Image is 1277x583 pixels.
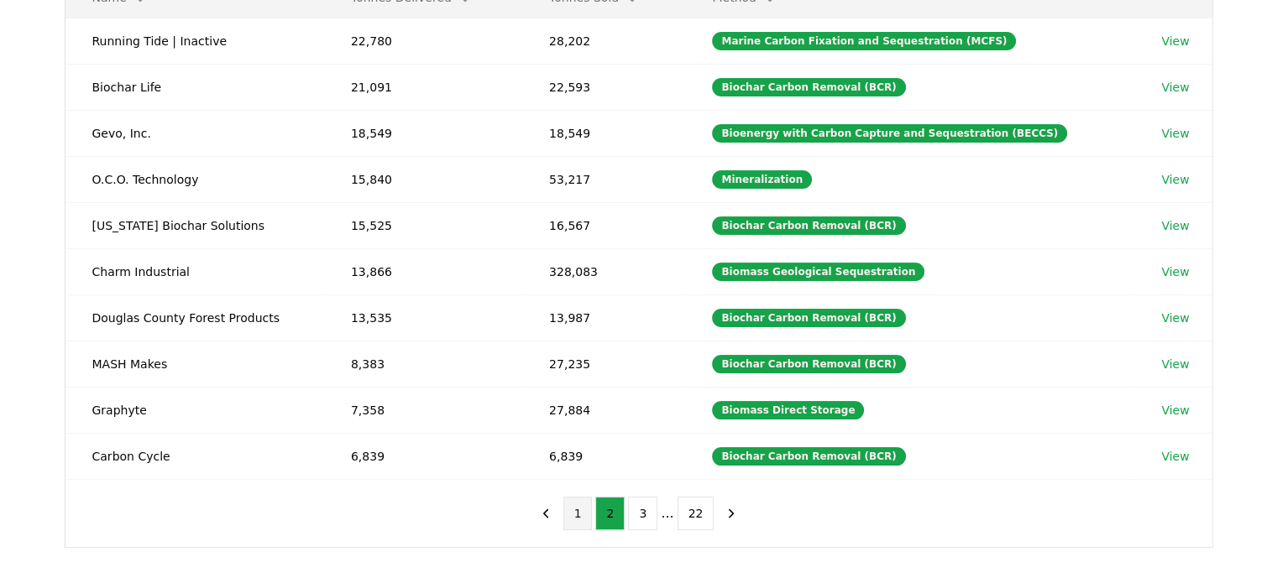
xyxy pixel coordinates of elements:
[522,387,685,433] td: 27,884
[661,503,673,523] li: ...
[324,202,522,248] td: 15,525
[65,110,324,156] td: Gevo, Inc.
[65,294,324,341] td: Douglas County Forest Products
[1161,310,1189,326] a: View
[324,18,522,64] td: 22,780
[712,170,812,189] div: Mineralization
[712,124,1067,143] div: Bioenergy with Carbon Capture and Sequestration (BECCS)
[65,433,324,479] td: Carbon Cycle
[65,341,324,387] td: MASH Makes
[324,248,522,294] td: 13,866
[712,355,905,373] div: Biochar Carbon Removal (BCR)
[65,156,324,202] td: O.C.O. Technology
[595,497,625,530] button: 2
[65,248,324,294] td: Charm Industrial
[712,447,905,466] div: Biochar Carbon Removal (BCR)
[522,64,685,110] td: 22,593
[65,18,324,64] td: Running Tide | Inactive
[1161,217,1189,234] a: View
[522,341,685,387] td: 27,235
[522,110,685,156] td: 18,549
[324,156,522,202] td: 15,840
[712,263,924,281] div: Biomass Geological Sequestration
[1161,171,1189,188] a: View
[1161,33,1189,49] a: View
[324,433,522,479] td: 6,839
[522,433,685,479] td: 6,839
[1161,356,1189,372] a: View
[522,18,685,64] td: 28,202
[712,309,905,327] div: Biochar Carbon Removal (BCR)
[65,387,324,433] td: Graphyte
[628,497,657,530] button: 3
[712,216,905,235] div: Biochar Carbon Removal (BCR)
[324,387,522,433] td: 7,358
[324,64,522,110] td: 21,091
[324,294,522,341] td: 13,535
[522,294,685,341] td: 13,987
[1161,402,1189,419] a: View
[531,497,560,530] button: previous page
[717,497,746,530] button: next page
[522,156,685,202] td: 53,217
[563,497,593,530] button: 1
[324,341,522,387] td: 8,383
[522,248,685,294] td: 328,083
[1161,263,1189,280] a: View
[1161,448,1189,465] a: View
[65,202,324,248] td: [US_STATE] Biochar Solutions
[1161,125,1189,142] a: View
[678,497,714,530] button: 22
[712,32,1016,50] div: Marine Carbon Fixation and Sequestration (MCFS)
[1161,79,1189,96] a: View
[324,110,522,156] td: 18,549
[712,401,864,419] div: Biomass Direct Storage
[712,78,905,96] div: Biochar Carbon Removal (BCR)
[65,64,324,110] td: Biochar Life
[522,202,685,248] td: 16,567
